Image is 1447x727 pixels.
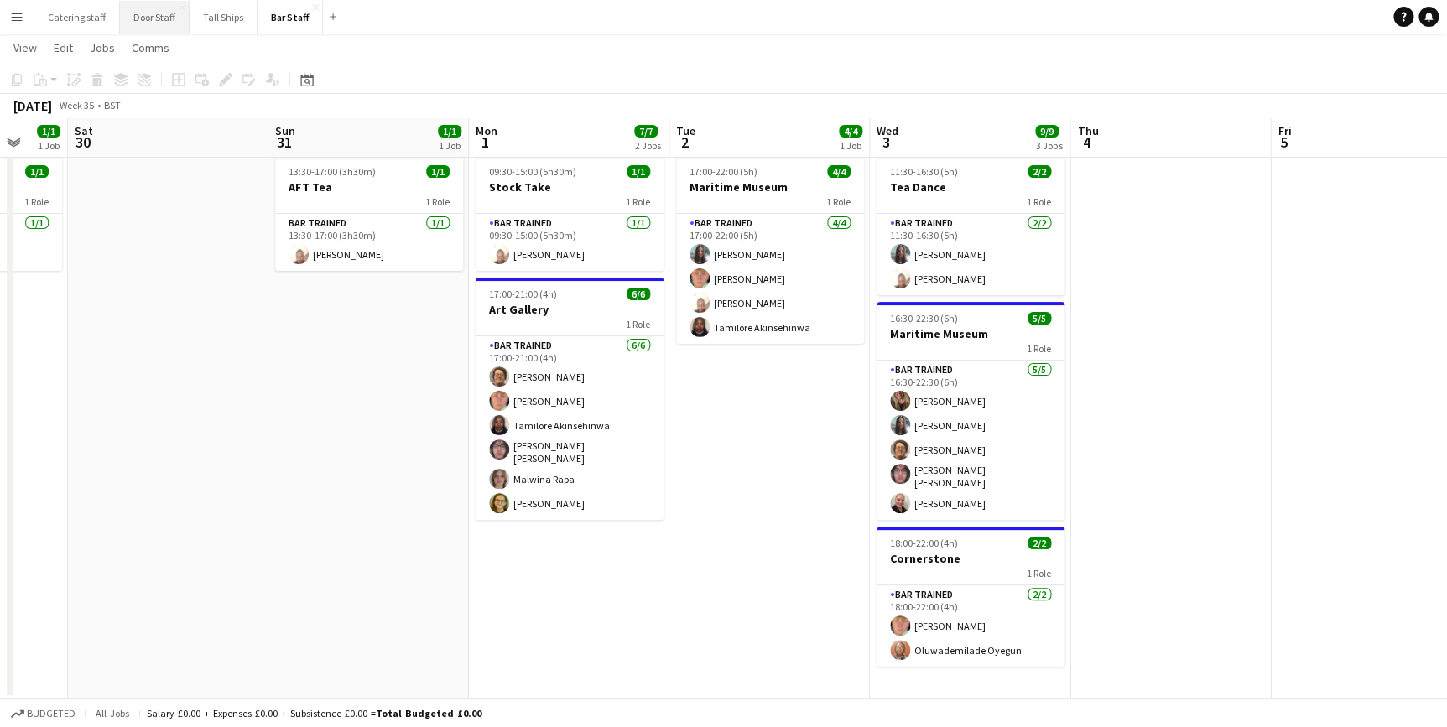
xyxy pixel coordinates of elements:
[676,155,864,344] app-job-card: 17:00-22:00 (5h)4/4Maritime Museum1 RoleBar trained4/417:00-22:00 (5h)[PERSON_NAME][PERSON_NAME][...
[27,708,75,719] span: Budgeted
[627,165,650,178] span: 1/1
[1036,139,1062,152] div: 3 Jobs
[24,195,49,208] span: 1 Role
[676,123,695,138] span: Tue
[676,179,864,195] h3: Maritime Museum
[55,99,97,112] span: Week 35
[125,37,176,59] a: Comms
[627,288,650,300] span: 6/6
[132,40,169,55] span: Comms
[426,165,450,178] span: 1/1
[425,195,450,208] span: 1 Role
[275,155,463,271] app-job-card: 13:30-17:00 (3h30m)1/1AFT Tea1 RoleBar trained1/113:30-17:00 (3h30m)[PERSON_NAME]
[90,40,115,55] span: Jobs
[476,179,664,195] h3: Stock Take
[275,214,463,271] app-card-role: Bar trained1/113:30-17:00 (3h30m)[PERSON_NAME]
[1278,123,1291,138] span: Fri
[37,125,60,138] span: 1/1
[147,707,481,719] div: Salary £0.00 + Expenses £0.00 + Subsistence £0.00 =
[826,195,851,208] span: 1 Role
[890,537,958,549] span: 18:00-22:00 (4h)
[634,125,658,138] span: 7/7
[890,165,958,178] span: 11:30-16:30 (5h)
[54,40,73,55] span: Edit
[890,312,958,325] span: 16:30-22:30 (6h)
[827,165,851,178] span: 4/4
[38,139,60,152] div: 1 Job
[7,37,44,59] a: View
[1027,342,1051,355] span: 1 Role
[104,99,121,112] div: BST
[75,123,93,138] span: Sat
[877,585,1064,667] app-card-role: Bar trained2/218:00-22:00 (4h)[PERSON_NAME]Oluwademilade Oyegun
[877,123,898,138] span: Wed
[476,302,664,317] h3: Art Gallery
[275,123,295,138] span: Sun
[690,165,757,178] span: 17:00-22:00 (5h)
[34,1,120,34] button: Catering staff
[489,288,557,300] span: 17:00-21:00 (4h)
[626,318,650,330] span: 1 Role
[840,139,861,152] div: 1 Job
[839,125,862,138] span: 4/4
[1028,312,1051,325] span: 5/5
[13,40,37,55] span: View
[72,132,93,152] span: 30
[626,195,650,208] span: 1 Role
[877,179,1064,195] h3: Tea Dance
[674,132,695,152] span: 2
[258,1,323,34] button: Bar Staff
[275,179,463,195] h3: AFT Tea
[1027,567,1051,579] span: 1 Role
[877,361,1064,520] app-card-role: Bar trained5/516:30-22:30 (6h)[PERSON_NAME][PERSON_NAME][PERSON_NAME][PERSON_NAME] [PERSON_NAME][...
[92,707,133,719] span: All jobs
[877,326,1064,341] h3: Maritime Museum
[476,278,664,520] app-job-card: 17:00-21:00 (4h)6/6Art Gallery1 RoleBar trained6/617:00-21:00 (4h)[PERSON_NAME][PERSON_NAME]Tamil...
[47,37,80,59] a: Edit
[476,123,497,138] span: Mon
[877,551,1064,566] h3: Cornerstone
[439,139,461,152] div: 1 Job
[1077,123,1098,138] span: Thu
[877,527,1064,667] app-job-card: 18:00-22:00 (4h)2/2Cornerstone1 RoleBar trained2/218:00-22:00 (4h)[PERSON_NAME]Oluwademilade Oyegun
[273,132,295,152] span: 31
[1075,132,1098,152] span: 4
[25,165,49,178] span: 1/1
[473,132,497,152] span: 1
[877,155,1064,295] app-job-card: 11:30-16:30 (5h)2/2Tea Dance1 RoleBar trained2/211:30-16:30 (5h)[PERSON_NAME][PERSON_NAME]
[83,37,122,59] a: Jobs
[376,707,481,719] span: Total Budgeted £0.00
[438,125,461,138] span: 1/1
[289,165,376,178] span: 13:30-17:00 (3h30m)
[1035,125,1059,138] span: 9/9
[635,139,661,152] div: 2 Jobs
[476,336,664,520] app-card-role: Bar trained6/617:00-21:00 (4h)[PERSON_NAME][PERSON_NAME]Tamilore Akinsehinwa[PERSON_NAME] [PERSON...
[877,302,1064,520] app-job-card: 16:30-22:30 (6h)5/5Maritime Museum1 RoleBar trained5/516:30-22:30 (6h)[PERSON_NAME][PERSON_NAME][...
[877,214,1064,295] app-card-role: Bar trained2/211:30-16:30 (5h)[PERSON_NAME][PERSON_NAME]
[1027,195,1051,208] span: 1 Role
[1028,537,1051,549] span: 2/2
[120,1,190,34] button: Door Staff
[676,214,864,344] app-card-role: Bar trained4/417:00-22:00 (5h)[PERSON_NAME][PERSON_NAME][PERSON_NAME]Tamilore Akinsehinwa
[489,165,576,178] span: 09:30-15:00 (5h30m)
[874,132,898,152] span: 3
[190,1,258,34] button: Tall Ships
[1275,132,1291,152] span: 5
[476,155,664,271] app-job-card: 09:30-15:00 (5h30m)1/1Stock Take1 RoleBar trained1/109:30-15:00 (5h30m)[PERSON_NAME]
[13,97,52,114] div: [DATE]
[476,214,664,271] app-card-role: Bar trained1/109:30-15:00 (5h30m)[PERSON_NAME]
[8,704,78,723] button: Budgeted
[1028,165,1051,178] span: 2/2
